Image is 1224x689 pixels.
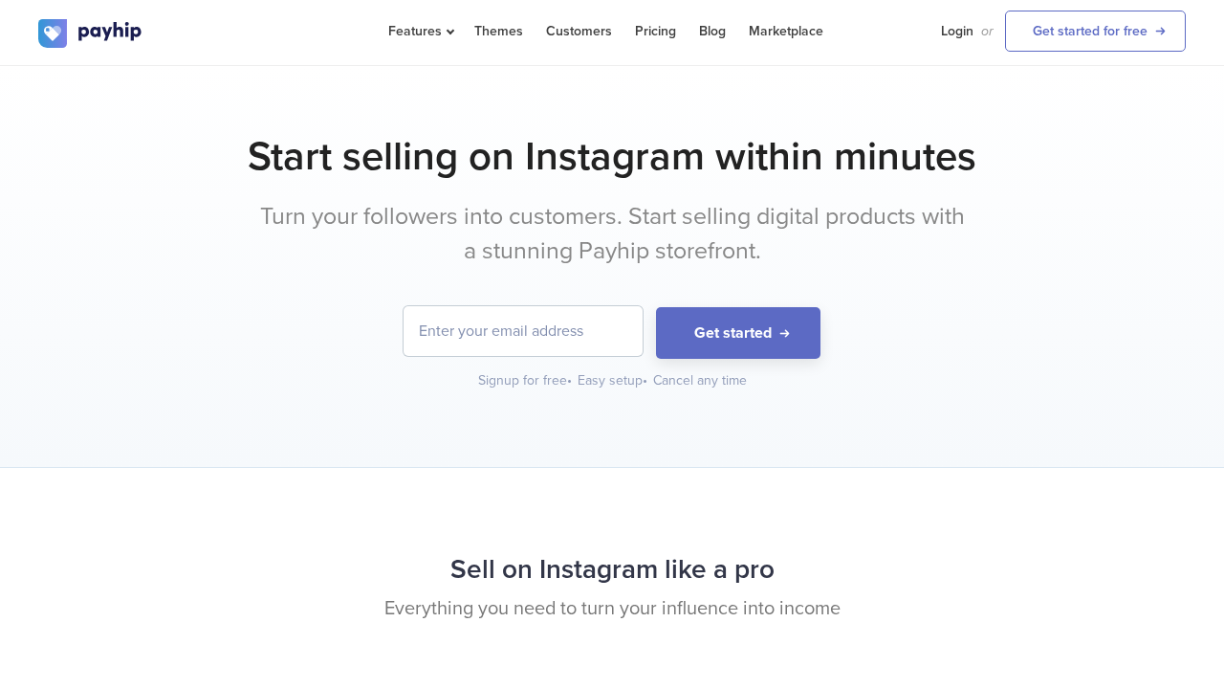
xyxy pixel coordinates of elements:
h2: Sell on Instagram like a pro [38,545,1186,595]
span: Features [388,23,451,39]
div: Cancel any time [653,371,747,390]
span: • [643,372,647,389]
button: Get started [656,307,820,360]
h1: Start selling on Instagram within minutes [38,133,1186,181]
input: Enter your email address [404,306,643,356]
p: Everything you need to turn your influence into income [38,595,1186,623]
div: Signup for free [478,371,574,390]
img: logo.svg [38,19,143,48]
div: Easy setup [578,371,649,390]
p: Turn your followers into customers. Start selling digital products with a stunning Payhip storefr... [253,200,971,268]
a: Get started for free [1005,11,1186,52]
span: • [567,372,572,389]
